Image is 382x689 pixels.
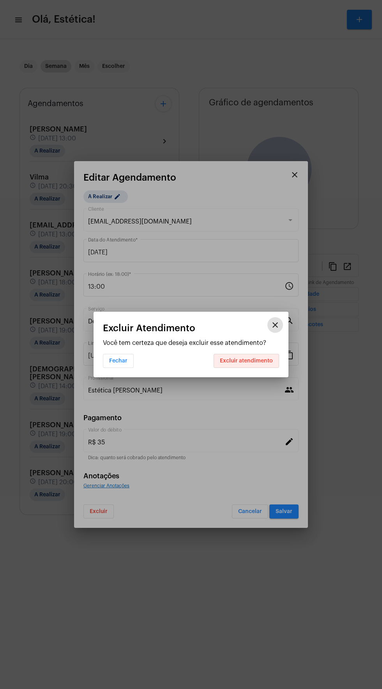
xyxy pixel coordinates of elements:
span: Excluir atendimento [220,358,273,364]
button: Fechar [103,354,134,368]
button: Excluir atendimento [214,354,279,368]
mat-icon: close [271,320,280,330]
span: Fechar [109,358,127,364]
span: Excluir Atendimento [103,323,195,333]
p: Você tem certeza que deseja excluir esse atendimento? [103,339,279,346]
